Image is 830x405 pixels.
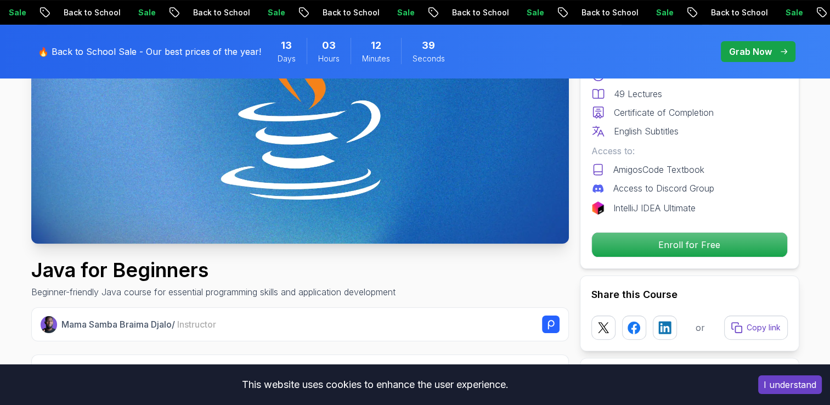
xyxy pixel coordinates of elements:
[377,7,413,18] p: Sale
[591,201,605,215] img: jetbrains logo
[41,316,58,333] img: Nelson Djalo
[303,7,377,18] p: Back to School
[591,232,788,257] button: Enroll for Free
[562,7,636,18] p: Back to School
[613,201,696,215] p: IntelliJ IDEA Ultimate
[758,375,822,394] button: Accept cookies
[432,7,507,18] p: Back to School
[322,38,336,53] span: 3 Hours
[614,106,714,119] p: Certificate of Completion
[614,87,662,100] p: 49 Lectures
[613,182,714,195] p: Access to Discord Group
[747,322,781,333] p: Copy link
[413,53,445,64] span: Seconds
[614,125,679,138] p: English Subtitles
[118,7,154,18] p: Sale
[278,53,296,64] span: Days
[248,7,283,18] p: Sale
[591,144,788,157] p: Access to:
[281,38,292,53] span: 13 Days
[177,319,216,330] span: Instructor
[591,287,788,302] h2: Share this Course
[636,7,671,18] p: Sale
[31,285,396,299] p: Beginner-friendly Java course for essential programming skills and application development
[38,45,261,58] p: 🔥 Back to School Sale - Our best prices of the year!
[691,7,766,18] p: Back to School
[173,7,248,18] p: Back to School
[371,38,381,53] span: 12 Minutes
[507,7,542,18] p: Sale
[8,373,742,397] div: This website uses cookies to enhance the user experience.
[31,259,396,281] h1: Java for Beginners
[44,7,118,18] p: Back to School
[613,163,704,176] p: AmigosCode Textbook
[592,233,787,257] p: Enroll for Free
[422,38,435,53] span: 39 Seconds
[729,45,772,58] p: Grab Now
[696,321,705,334] p: or
[362,53,390,64] span: Minutes
[318,53,340,64] span: Hours
[724,316,788,340] button: Copy link
[61,318,216,331] p: Mama Samba Braima Djalo /
[766,7,801,18] p: Sale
